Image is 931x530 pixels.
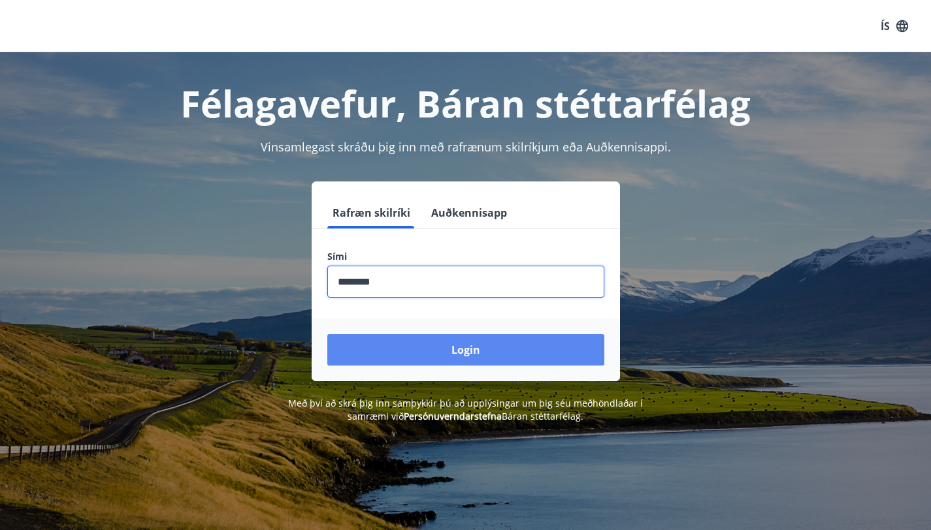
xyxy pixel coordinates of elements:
button: ÍS [874,14,915,38]
button: Rafræn skilríki [327,197,416,228]
button: Auðkennisapp [426,197,512,228]
a: Persónuverndarstefna [404,410,502,422]
button: Login [327,334,604,366]
span: Með því að skrá þig inn samþykkir þú að upplýsingar um þig séu meðhöndlaðar í samræmi við Báran s... [288,397,643,422]
span: Vinsamlegast skráðu þig inn með rafrænum skilríkjum eða Auðkennisappi. [261,139,671,155]
label: Sími [327,250,604,263]
h1: Félagavefur, Báran stéttarfélag [16,78,915,128]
